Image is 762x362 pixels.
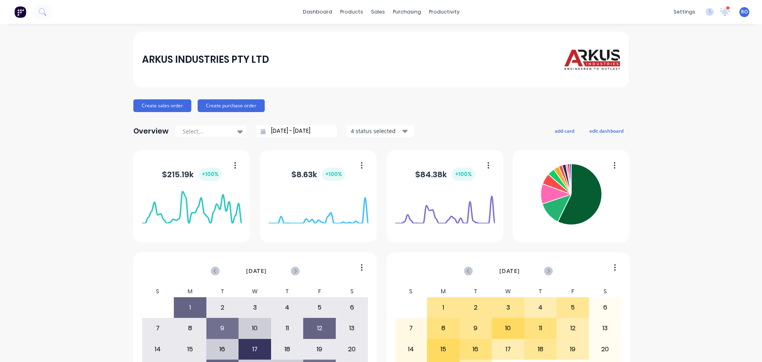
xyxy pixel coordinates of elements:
button: 4 status selected [346,125,414,137]
div: T [206,286,239,297]
div: 6 [336,298,368,317]
div: S [395,286,427,297]
div: 9 [207,318,239,338]
div: S [142,286,174,297]
div: F [303,286,336,297]
div: 11 [271,318,303,338]
a: dashboard [299,6,336,18]
span: RO [741,8,748,15]
div: sales [367,6,389,18]
div: 12 [557,318,589,338]
div: 14 [395,339,427,359]
div: 5 [304,298,335,317]
div: $ 84.38k [415,168,475,181]
div: S [336,286,368,297]
img: Factory [14,6,26,18]
div: 4 [271,298,303,317]
div: 3 [492,298,524,317]
div: 10 [239,318,271,338]
button: add card [550,126,579,136]
div: M [427,286,460,297]
div: + 100 % [198,168,222,181]
div: T [460,286,492,297]
div: 16 [207,339,239,359]
div: W [492,286,524,297]
div: 18 [525,339,556,359]
div: 14 [142,339,174,359]
div: 2 [207,298,239,317]
div: 4 status selected [351,127,401,135]
div: 1 [427,298,459,317]
div: ARKUS INDUSTRIES PTY LTD [142,52,269,68]
div: 16 [460,339,492,359]
div: Overview [133,123,169,139]
div: 19 [557,339,589,359]
button: edit dashboard [584,126,629,136]
button: Create purchase order [198,99,265,112]
div: 10 [492,318,524,338]
div: F [556,286,589,297]
div: 20 [589,339,621,359]
div: purchasing [389,6,425,18]
div: $ 215.19k [162,168,222,181]
div: W [239,286,271,297]
div: M [174,286,206,297]
div: 4 [525,298,556,317]
div: 17 [492,339,524,359]
div: S [589,286,622,297]
div: $ 8.63k [291,168,345,181]
div: 5 [557,298,589,317]
div: 7 [395,318,427,338]
div: 9 [460,318,492,338]
span: [DATE] [499,267,520,275]
div: 13 [336,318,368,338]
div: productivity [425,6,464,18]
img: ARKUS INDUSTRIES PTY LTD [564,45,620,74]
div: 6 [589,298,621,317]
div: 20 [336,339,368,359]
div: 8 [174,318,206,338]
div: T [271,286,304,297]
div: T [524,286,557,297]
div: 7 [142,318,174,338]
div: 15 [427,339,459,359]
div: 2 [460,298,492,317]
div: 18 [271,339,303,359]
span: [DATE] [246,267,267,275]
div: + 100 % [452,168,475,181]
div: 11 [525,318,556,338]
div: 1 [174,298,206,317]
div: 19 [304,339,335,359]
div: 12 [304,318,335,338]
div: 15 [174,339,206,359]
div: 17 [239,339,271,359]
div: 3 [239,298,271,317]
div: settings [670,6,699,18]
div: 8 [427,318,459,338]
div: + 100 % [322,168,345,181]
button: Create sales order [133,99,191,112]
div: 13 [589,318,621,338]
div: products [336,6,367,18]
